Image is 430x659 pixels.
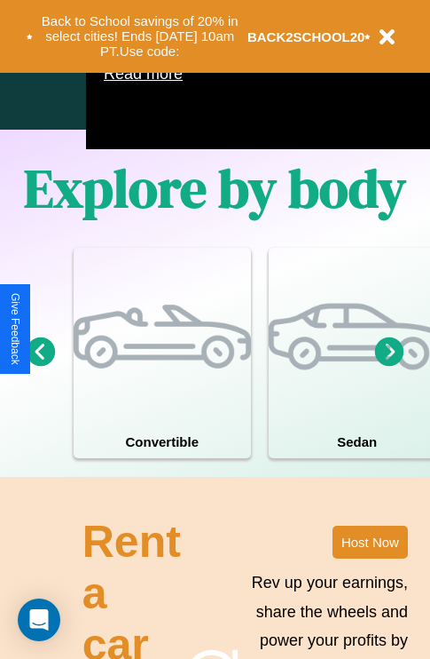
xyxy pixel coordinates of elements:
[247,29,365,44] b: BACK2SCHOOL20
[33,9,247,64] button: Back to School savings of 20% in select cities! Ends [DATE] 10am PT.Use code:
[74,425,251,458] h4: Convertible
[18,599,60,641] div: Open Intercom Messenger
[9,293,21,365] div: Give Feedback
[24,152,406,225] h1: Explore by body
[332,526,408,559] button: Host Now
